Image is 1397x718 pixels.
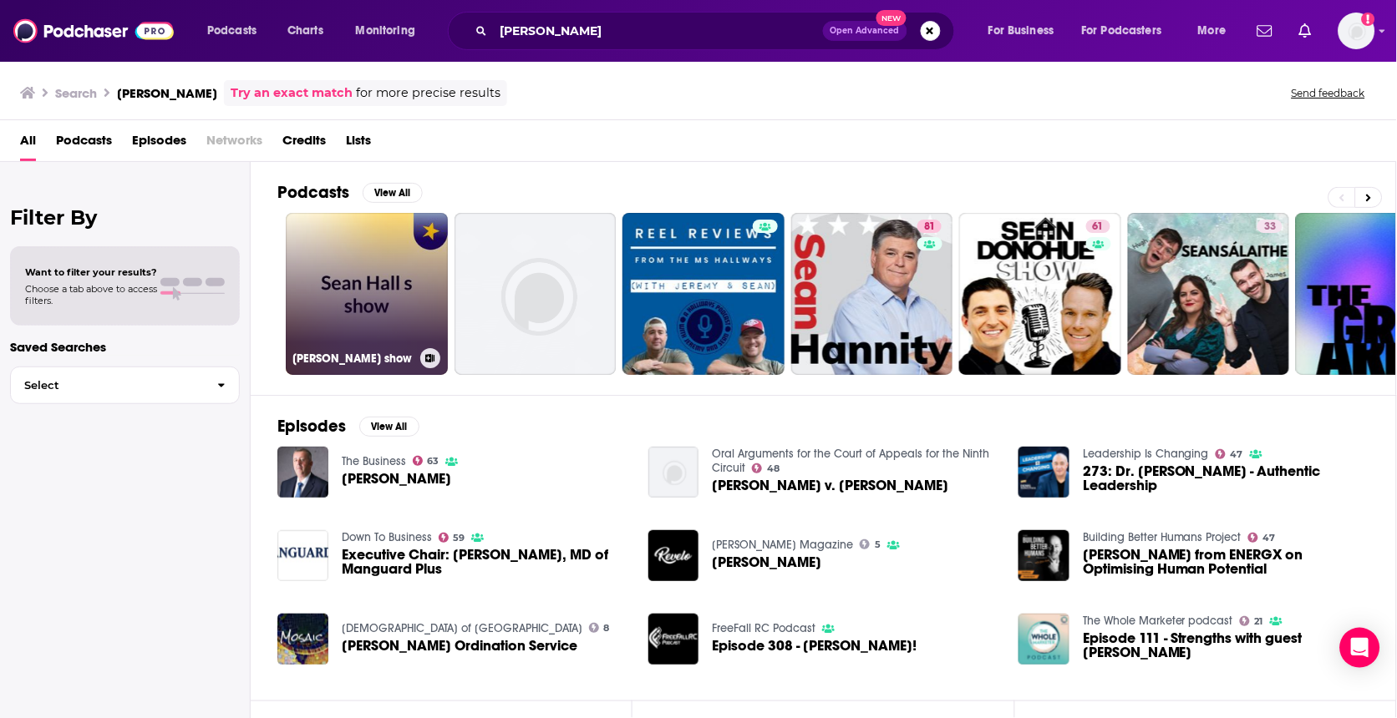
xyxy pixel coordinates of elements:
[464,12,971,50] div: Search podcasts, credits, & more...
[1264,219,1276,235] span: 33
[1083,614,1233,628] a: The Whole Marketer podcast
[344,18,437,44] button: open menu
[342,454,406,468] a: The Business
[10,367,240,404] button: Select
[342,621,582,635] a: Mosaic Church of Bellingham
[1019,530,1069,581] a: Sean Hall from ENERGX on Optimising Human Potential
[342,548,628,576] a: Executive Chair: Sean Hall, MD of Manguard Plus
[359,417,419,437] button: View All
[206,127,262,161] span: Networks
[1086,220,1110,233] a: 61
[1082,19,1162,43] span: For Podcasters
[286,213,448,375] a: [PERSON_NAME] show
[1093,219,1104,235] span: 61
[1083,530,1242,544] a: Building Better Humans Project
[342,472,451,486] span: [PERSON_NAME]
[712,639,917,653] span: Episode 308 - [PERSON_NAME]!
[356,83,500,103] span: for more precise results
[25,266,157,278] span: Want to filter your results?
[1340,628,1380,668] div: Open Intercom Messenger
[1339,13,1375,49] img: User Profile
[589,623,610,633] a: 8
[1083,548,1369,576] a: Sean Hall from ENERGX on Optimising Human Potential
[277,447,328,498] a: Sean Hall
[1293,17,1318,45] a: Show notifications dropdown
[346,127,371,161] a: Lists
[791,213,953,375] a: 81
[1186,18,1247,44] button: open menu
[287,19,323,43] span: Charts
[356,19,415,43] span: Monitoring
[117,85,217,101] h3: [PERSON_NAME]
[277,530,328,581] img: Executive Chair: Sean Hall, MD of Manguard Plus
[712,478,948,493] span: [PERSON_NAME] v. [PERSON_NAME]
[231,83,353,103] a: Try an exact match
[1251,17,1279,45] a: Show notifications dropdown
[1019,447,1069,498] a: 273: Dr. Sean Hall - Authentic Leadership
[132,127,186,161] a: Episodes
[342,639,577,653] a: Sean Hall Ordination Service
[959,213,1121,375] a: 61
[1083,548,1369,576] span: [PERSON_NAME] from ENERGX on Optimising Human Potential
[10,339,240,355] p: Saved Searches
[55,85,97,101] h3: Search
[1198,19,1227,43] span: More
[56,127,112,161] a: Podcasts
[1083,464,1369,493] a: 273: Dr. Sean Hall - Authentic Leadership
[1240,616,1263,626] a: 21
[977,18,1075,44] button: open menu
[453,534,465,542] span: 59
[25,283,157,306] span: Choose a tab above to access filters.
[342,639,577,653] span: [PERSON_NAME] Ordination Service
[342,548,628,576] span: Executive Chair: [PERSON_NAME], MD of Manguard Plus
[831,27,900,35] span: Open Advanced
[13,15,174,47] img: Podchaser - Follow, Share and Rate Podcasts
[712,639,917,653] a: Episode 308 - Sean Hall!
[1287,86,1370,100] button: Send feedback
[712,555,821,569] span: [PERSON_NAME]
[292,351,414,366] h3: [PERSON_NAME] show
[277,614,328,665] img: Sean Hall Ordination Service
[277,416,346,437] h2: Episodes
[1083,631,1369,660] a: Episode 111 - Strengths with guest Sean Hall
[196,18,278,44] button: open menu
[712,447,989,475] a: Oral Arguments for the Court of Appeals for the Ninth Circuit
[917,220,942,233] a: 81
[648,530,699,581] img: Sean Hall
[752,463,780,473] a: 48
[494,18,823,44] input: Search podcasts, credits, & more...
[712,478,948,493] a: Sean Hall v. Taylor Swift
[603,624,609,632] span: 8
[1263,534,1276,542] span: 47
[876,10,907,26] span: New
[11,380,204,391] span: Select
[1248,533,1276,543] a: 47
[1128,213,1290,375] a: 33
[924,219,935,235] span: 81
[648,614,699,665] img: Episode 308 - Sean Hall!
[1019,614,1069,665] img: Episode 111 - Strengths with guest Sean Hall
[712,621,815,635] a: FreeFall RC Podcast
[712,555,821,569] a: Sean Hall
[1083,464,1369,493] span: 273: Dr. [PERSON_NAME] - Authentic Leadership
[1339,13,1375,49] button: Show profile menu
[413,456,439,466] a: 63
[282,127,326,161] a: Credits
[20,127,36,161] a: All
[277,416,419,437] a: EpisodesView All
[1071,18,1186,44] button: open menu
[207,19,257,43] span: Podcasts
[277,18,333,44] a: Charts
[823,21,907,41] button: Open AdvancedNew
[439,533,465,543] a: 59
